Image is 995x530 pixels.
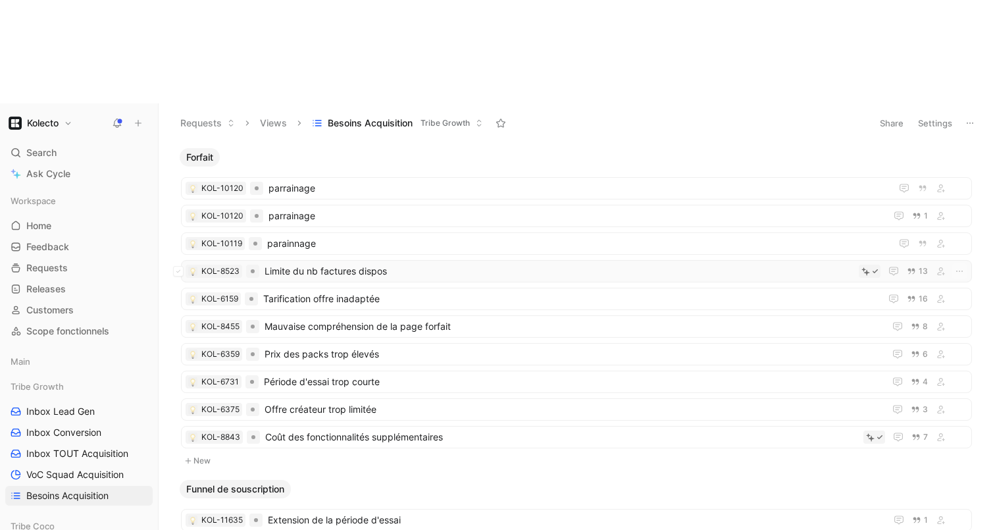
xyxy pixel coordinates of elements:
span: Customers [26,304,74,317]
img: 💡 [189,323,197,331]
div: KOL-6375 [201,403,240,416]
span: 16 [919,295,928,303]
span: VoC Squad Acquisition [26,468,124,481]
button: 💡 [188,433,197,442]
span: 6 [923,350,928,358]
span: Période d'essai trop courte [264,374,879,390]
button: Views [254,113,293,133]
span: 3 [923,406,928,413]
span: 8 [923,323,928,331]
a: 💡KOL-6159Tarification offre inadaptée16 [181,288,972,310]
button: Forfait [180,148,220,167]
span: Releases [26,282,66,296]
div: KOL-6359 [201,348,240,361]
img: 💡 [189,185,197,193]
img: 💡 [189,296,197,304]
a: Inbox Lead Gen [5,402,153,421]
button: 7 [909,430,931,444]
button: KolectoKolecto [5,114,76,132]
button: 16 [904,292,931,306]
div: Workspace [5,191,153,211]
span: Coût des fonctionnalités supplémentaires [265,429,858,445]
button: 4 [908,375,931,389]
button: 1 [909,209,931,223]
img: 💡 [189,268,197,276]
div: KOL-6159 [201,292,238,305]
span: Limite du nb factures dispos [265,263,854,279]
button: Share [874,114,909,132]
span: Funnel de souscription [186,483,284,496]
img: Kolecto [9,117,22,130]
span: Feedback [26,240,69,253]
a: Customers [5,300,153,320]
span: Extension de la période d'essai [268,512,880,528]
span: Besoins Acquisition [328,117,413,130]
button: Settings [912,114,958,132]
h1: Kolecto [27,117,59,129]
div: ForfaitNew [174,148,979,469]
button: 💡 [188,405,197,414]
img: 💡 [189,517,197,525]
a: 💡KOL-6731Période d'essai trop courte4 [181,371,972,393]
button: Funnel de souscription [180,480,291,498]
div: Main [5,352,153,371]
span: Requests [26,261,68,275]
button: 💡 [188,377,197,386]
span: Inbox TOUT Acquisition [26,447,128,460]
button: 💡 [188,184,197,193]
button: 💡 [188,516,197,525]
span: Ask Cycle [26,166,70,182]
a: Besoins Acquisition [5,486,153,506]
div: Tribe Growth [5,377,153,396]
span: Prix des packs trop élevés [265,346,879,362]
a: Requests [5,258,153,278]
a: Ask Cycle [5,164,153,184]
span: Offre créateur trop limitée [265,402,879,417]
button: 6 [908,347,931,361]
div: KOL-10119 [201,237,242,250]
span: Tarification offre inadaptée [263,291,875,307]
div: KOL-6731 [201,375,239,388]
span: 1 [924,516,928,524]
span: 4 [923,378,928,386]
div: KOL-8843 [201,431,240,444]
span: parainnage [267,236,886,252]
a: Home [5,216,153,236]
button: New [180,453,973,469]
a: 💡KOL-10119parainnage [181,232,972,255]
div: KOL-10120 [201,209,243,223]
button: 💡 [188,211,197,221]
button: 💡 [188,294,197,304]
button: 1 [909,513,931,527]
img: 💡 [189,351,197,359]
span: 1 [924,212,928,220]
span: parrainage [268,208,880,224]
div: KOL-10120 [201,182,243,195]
a: Releases [5,279,153,299]
span: Besoins Acquisition [26,489,109,502]
span: Tribe Growth [421,117,470,130]
div: Search [5,143,153,163]
a: 💡KOL-8455Mauvaise compréhension de la page forfait8 [181,315,972,338]
span: Mauvaise compréhension de la page forfait [265,319,879,334]
span: Scope fonctionnels [26,325,109,338]
button: 💡 [188,322,197,331]
a: Inbox Conversion [5,423,153,442]
button: 💡 [188,267,197,276]
img: 💡 [189,406,197,414]
span: parrainage [268,180,886,196]
a: 💡KOL-8843Coût des fonctionnalités supplémentaires7 [181,426,972,448]
button: 3 [908,402,931,417]
a: 💡KOL-10120parrainage1 [181,205,972,227]
a: 💡KOL-6359Prix des packs trop élevés6 [181,343,972,365]
div: KOL-11635 [201,514,243,527]
span: Workspace [11,194,56,207]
